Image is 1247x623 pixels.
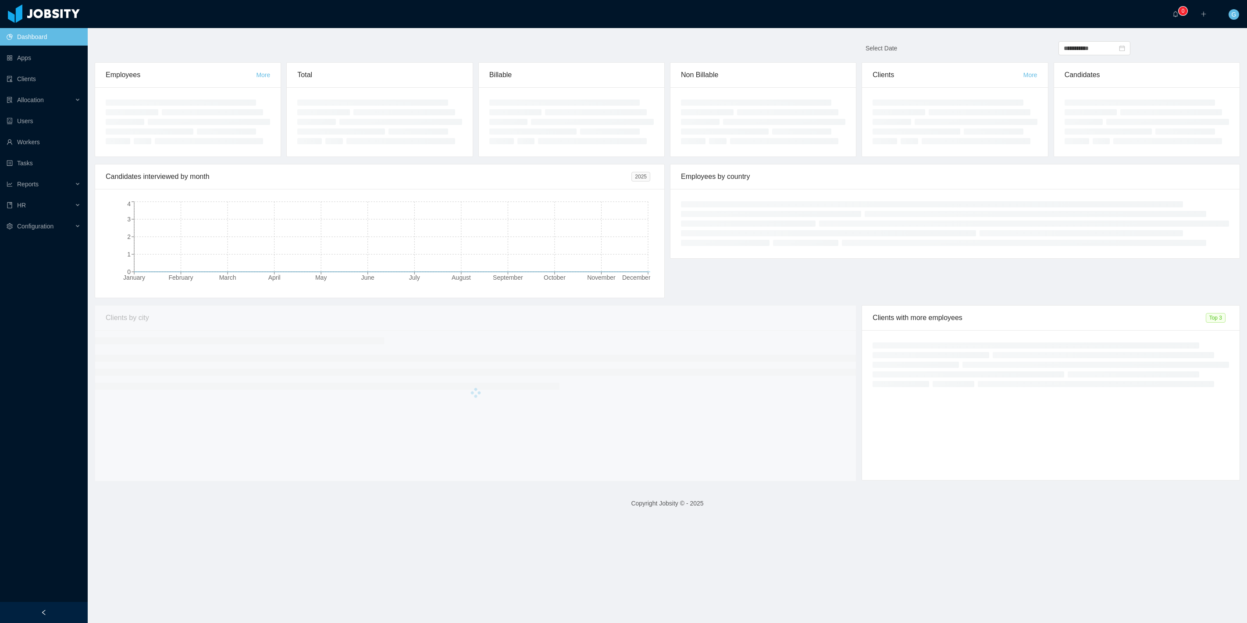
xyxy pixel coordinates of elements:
a: icon: auditClients [7,70,81,88]
tspan: August [452,274,471,281]
tspan: January [123,274,145,281]
i: icon: line-chart [7,181,13,187]
tspan: March [219,274,236,281]
div: Candidates [1065,63,1229,87]
tspan: October [544,274,566,281]
span: Configuration [17,223,53,230]
i: icon: book [7,202,13,208]
a: icon: pie-chartDashboard [7,28,81,46]
a: More [1023,71,1037,78]
tspan: May [315,274,327,281]
a: icon: userWorkers [7,133,81,151]
div: Clients with more employees [873,306,1205,330]
tspan: September [493,274,523,281]
tspan: April [268,274,281,281]
i: icon: setting [7,223,13,229]
span: Select Date [866,45,897,52]
a: icon: profileTasks [7,154,81,172]
sup: 0 [1179,7,1187,15]
a: icon: appstoreApps [7,49,81,67]
div: Employees [106,63,256,87]
div: Clients [873,63,1023,87]
span: Allocation [17,96,44,103]
tspan: 4 [127,200,131,207]
tspan: June [361,274,375,281]
span: G [1232,9,1236,20]
tspan: July [409,274,420,281]
tspan: 1 [127,251,131,258]
footer: Copyright Jobsity © - 2025 [88,488,1247,519]
div: Billable [489,63,654,87]
tspan: February [169,274,193,281]
div: Non Billable [681,63,845,87]
tspan: 3 [127,216,131,223]
div: Candidates interviewed by month [106,164,631,189]
div: Employees by country [681,164,1229,189]
tspan: 0 [127,268,131,275]
tspan: December [622,274,651,281]
span: HR [17,202,26,209]
span: Reports [17,181,39,188]
i: icon: bell [1172,11,1179,17]
i: icon: calendar [1119,45,1125,51]
span: Top 3 [1206,313,1226,323]
i: icon: solution [7,97,13,103]
tspan: 2 [127,233,131,240]
div: Total [297,63,462,87]
a: icon: robotUsers [7,112,81,130]
span: 2025 [631,172,650,182]
i: icon: plus [1201,11,1207,17]
a: More [256,71,270,78]
tspan: November [587,274,616,281]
